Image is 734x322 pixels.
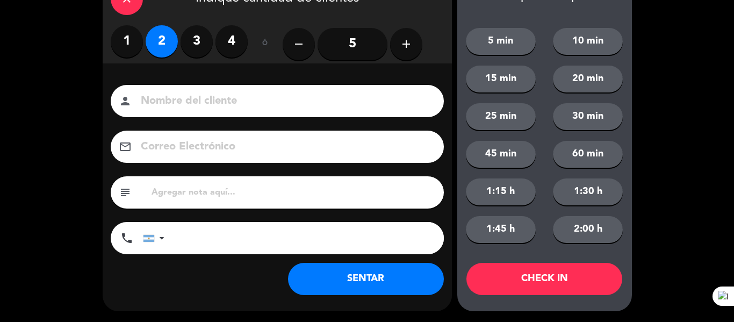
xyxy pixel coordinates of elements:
button: CHECK IN [466,263,622,295]
i: subject [119,186,132,199]
i: remove [292,38,305,51]
button: remove [283,28,315,60]
button: 20 min [553,66,623,92]
button: 1:45 h [466,216,536,243]
label: 1 [111,25,143,58]
button: add [390,28,422,60]
i: add [400,38,413,51]
button: 30 min [553,103,623,130]
div: ó [248,25,283,63]
button: 1:15 h [466,178,536,205]
i: person [119,95,132,108]
button: SENTAR [288,263,444,295]
div: Argentina: +54 [143,223,168,254]
button: 25 min [466,103,536,130]
button: 1:30 h [553,178,623,205]
i: email [119,140,132,153]
button: 10 min [553,28,623,55]
input: Nombre del cliente [140,92,430,111]
button: 45 min [466,141,536,168]
input: Correo Electrónico [140,138,430,156]
button: 15 min [466,66,536,92]
button: 60 min [553,141,623,168]
label: 2 [146,25,178,58]
input: Agregar nota aquí... [150,185,436,200]
i: phone [120,232,133,245]
label: 4 [215,25,248,58]
label: 3 [181,25,213,58]
button: 5 min [466,28,536,55]
button: 2:00 h [553,216,623,243]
